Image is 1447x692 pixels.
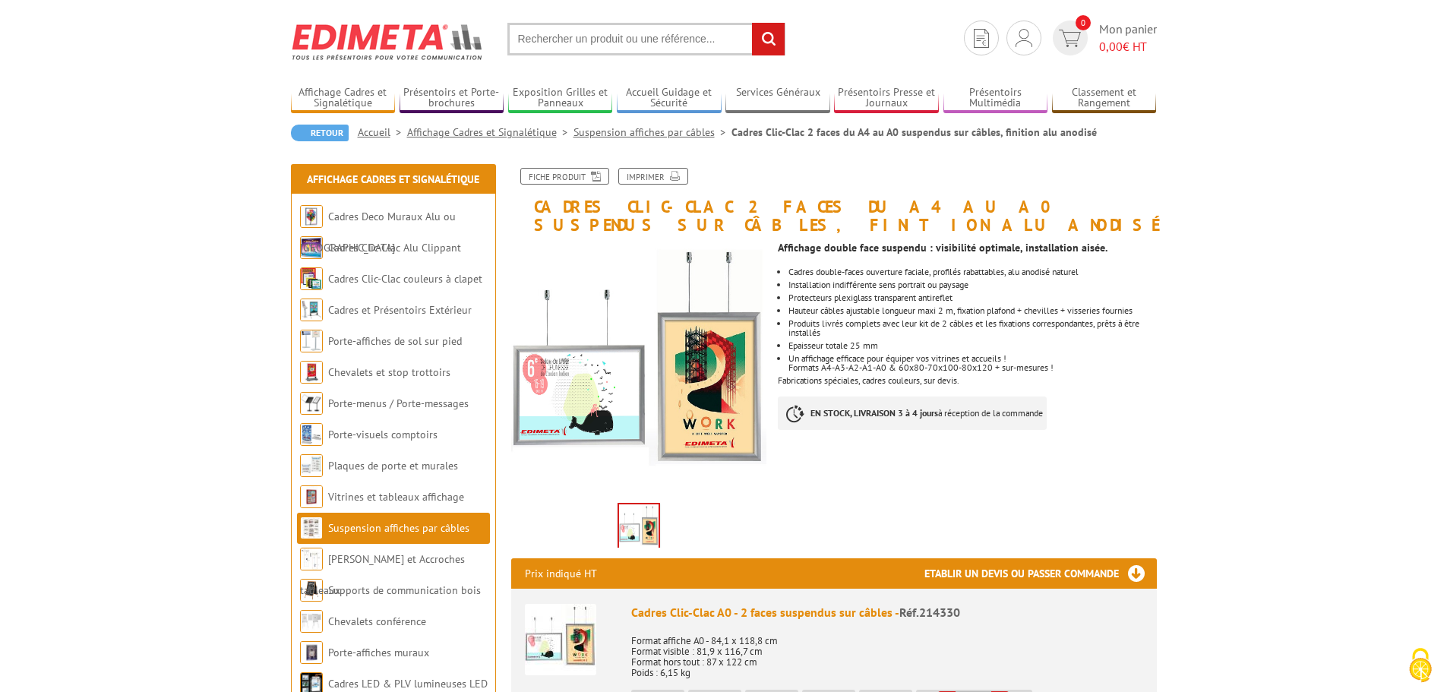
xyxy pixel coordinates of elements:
a: Porte-affiches de sol sur pied [328,334,462,348]
img: Cadres Deco Muraux Alu ou Bois [300,205,323,228]
span: Réf.214330 [899,605,960,620]
a: Présentoirs Presse et Journaux [834,86,939,111]
span: 0,00 [1099,39,1123,54]
li: Cadres double-faces ouverture faciale, profilés rabattables, alu anodisé naturel [788,267,1156,276]
a: Suspension affiches par câbles [328,521,469,535]
img: Porte-menus / Porte-messages [300,392,323,415]
a: Fiche produit [520,168,609,185]
a: Porte-affiches muraux [328,646,429,659]
div: Fabrications spéciales, cadres couleurs, sur devis. [778,234,1167,445]
p: Epaisseur totale 25 mm [788,341,1156,350]
a: Chevalets conférence [328,615,426,628]
button: Cookies (fenêtre modale) [1394,640,1447,692]
img: Cadres Clic-Clac couleurs à clapet [300,267,323,290]
a: Classement et Rangement [1052,86,1157,111]
p: Hauteur câbles ajustable longueur maxi 2 m, fixation plafond + chevilles + visseries fournies [788,306,1156,315]
div: Cadres Clic-Clac A0 - 2 faces suspendus sur câbles - [631,604,1143,621]
a: Accueil [358,125,407,139]
a: Imprimer [618,168,688,185]
img: Plaques de porte et murales [300,454,323,477]
a: Présentoirs Multimédia [943,86,1048,111]
p: Affichage double face suspendu : visibilité optimale, installation aisée. [778,243,1156,252]
li: Installation indifférente sens portrait ou paysage [788,280,1156,289]
a: Affichage Cadres et Signalétique [307,172,479,186]
img: Chevalets conférence [300,610,323,633]
img: Vitrines et tableaux affichage [300,485,323,508]
a: Cadres Clic-Clac couleurs à clapet [328,272,482,286]
a: Présentoirs et Porte-brochures [400,86,504,111]
img: Porte-visuels comptoirs [300,423,323,446]
span: 0 [1076,15,1091,30]
a: Supports de communication bois [328,583,481,597]
a: Cadres LED & PLV lumineuses LED [328,677,488,690]
img: devis rapide [1016,29,1032,47]
img: Edimeta [291,14,485,70]
input: rechercher [752,23,785,55]
a: Affichage Cadres et Signalétique [407,125,573,139]
img: suspendus_par_cables_214330_1.jpg [619,504,659,551]
img: Cimaises et Accroches tableaux [300,548,323,570]
p: Format affiche A0 - 84,1 x 118,8 cm Format visible : 81,9 x 116,7 cm Format hors tout : 87 x 122 ... [631,625,1143,678]
a: devis rapide 0 Mon panier 0,00€ HT [1049,21,1157,55]
input: Rechercher un produit ou une référence... [507,23,785,55]
img: Cadres Clic-Clac A0 - 2 faces suspendus sur câbles [525,604,596,675]
a: Chevalets et stop trottoirs [328,365,450,379]
p: Produits livrés complets avec leur kit de 2 câbles et les fixations correspondantes, prêts à être... [788,319,1156,337]
a: Services Généraux [725,86,830,111]
a: Accueil Guidage et Sécurité [617,86,722,111]
p: Prix indiqué HT [525,558,597,589]
a: Cadres Deco Muraux Alu ou [GEOGRAPHIC_DATA] [300,210,456,254]
a: Affichage Cadres et Signalétique [291,86,396,111]
a: Porte-menus / Porte-messages [328,397,469,410]
a: Retour [291,125,349,141]
img: Cookies (fenêtre modale) [1401,646,1439,684]
li: Protecteurs plexiglass transparent antireflet [788,293,1156,302]
h1: Cadres Clic-Clac 2 faces du A4 au A0 suspendus sur câbles, finition alu anodisé [500,168,1168,234]
img: devis rapide [974,29,989,48]
img: Suspension affiches par câbles [300,517,323,539]
h3: Etablir un devis ou passer commande [924,558,1157,589]
a: Plaques de porte et murales [328,459,458,472]
a: Cadres Clic-Clac Alu Clippant [328,241,461,254]
img: suspendus_par_cables_214330_1.jpg [511,242,767,498]
img: Porte-affiches muraux [300,641,323,664]
strong: EN STOCK, LIVRAISON 3 à 4 jours [810,407,938,419]
a: Cadres et Présentoirs Extérieur [328,303,472,317]
p: Un affichage efficace pour équiper vos vitrines et accueils ! Formats A4-A3-A2-A1-A0 & 60x80-70x1... [788,354,1156,372]
a: Porte-visuels comptoirs [328,428,438,441]
a: Vitrines et tableaux affichage [328,490,464,504]
img: devis rapide [1059,30,1081,47]
img: Chevalets et stop trottoirs [300,361,323,384]
p: à réception de la commande [778,397,1047,430]
img: Cadres et Présentoirs Extérieur [300,299,323,321]
a: Suspension affiches par câbles [573,125,731,139]
span: € HT [1099,38,1157,55]
span: Mon panier [1099,21,1157,55]
a: [PERSON_NAME] et Accroches tableaux [300,552,465,597]
img: Porte-affiches de sol sur pied [300,330,323,352]
li: Cadres Clic-Clac 2 faces du A4 au A0 suspendus sur câbles, finition alu anodisé [731,125,1097,140]
a: Exposition Grilles et Panneaux [508,86,613,111]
